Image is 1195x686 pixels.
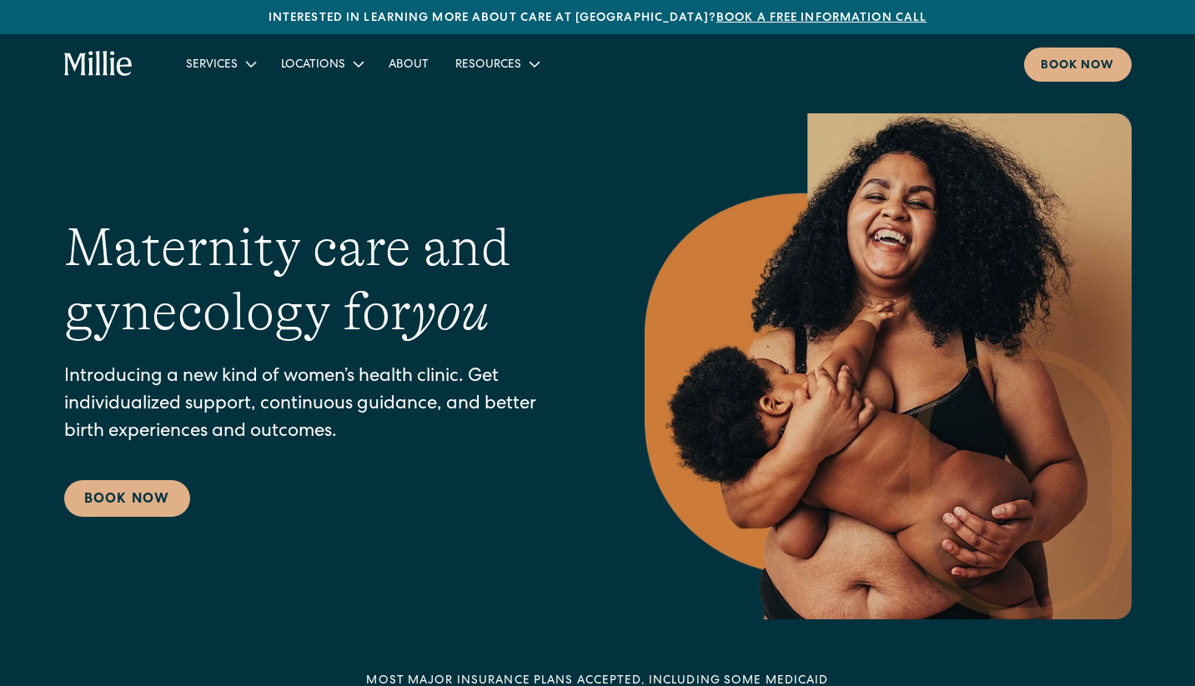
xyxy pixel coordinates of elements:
[442,50,551,78] div: Resources
[645,113,1132,619] img: Smiling mother with her baby in arms, celebrating body positivity and the nurturing bond of postp...
[411,282,490,342] em: you
[455,57,521,74] div: Resources
[64,364,578,447] p: Introducing a new kind of women’s health clinic. Get individualized support, continuous guidance,...
[186,57,238,74] div: Services
[1041,58,1115,75] div: Book now
[173,50,268,78] div: Services
[64,51,133,78] a: home
[64,480,190,517] a: Book Now
[281,57,345,74] div: Locations
[64,216,578,344] h1: Maternity care and gynecology for
[268,50,375,78] div: Locations
[375,50,442,78] a: About
[716,13,926,24] a: Book a free information call
[1024,48,1132,82] a: Book now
